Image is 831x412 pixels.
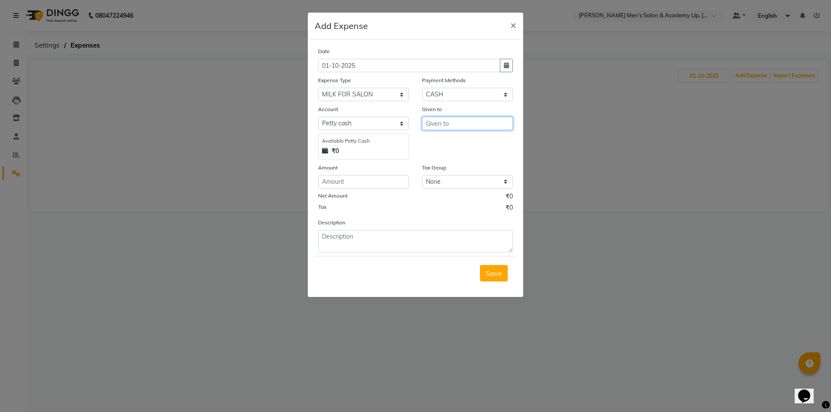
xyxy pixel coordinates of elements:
[318,164,338,172] label: Amount
[506,203,513,214] span: ₹0
[318,192,348,200] label: Net Amount
[318,219,345,227] label: Description
[506,192,513,203] span: ₹0
[332,147,339,156] strong: ₹0
[422,105,442,113] label: Given to
[503,13,523,37] button: Close
[480,265,508,281] button: Save
[318,48,330,55] label: Date
[315,19,368,32] h5: Add Expense
[318,77,351,84] label: Expense Type
[322,137,405,145] div: Available Petty Cash
[318,175,409,188] input: Amount
[510,18,516,31] span: ×
[486,269,502,278] span: Save
[318,203,326,211] label: Tax
[422,164,446,172] label: Tax Group
[422,117,513,130] input: Given to
[318,105,338,113] label: Account
[795,377,822,403] iframe: chat widget
[422,77,466,84] label: Payment Methods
